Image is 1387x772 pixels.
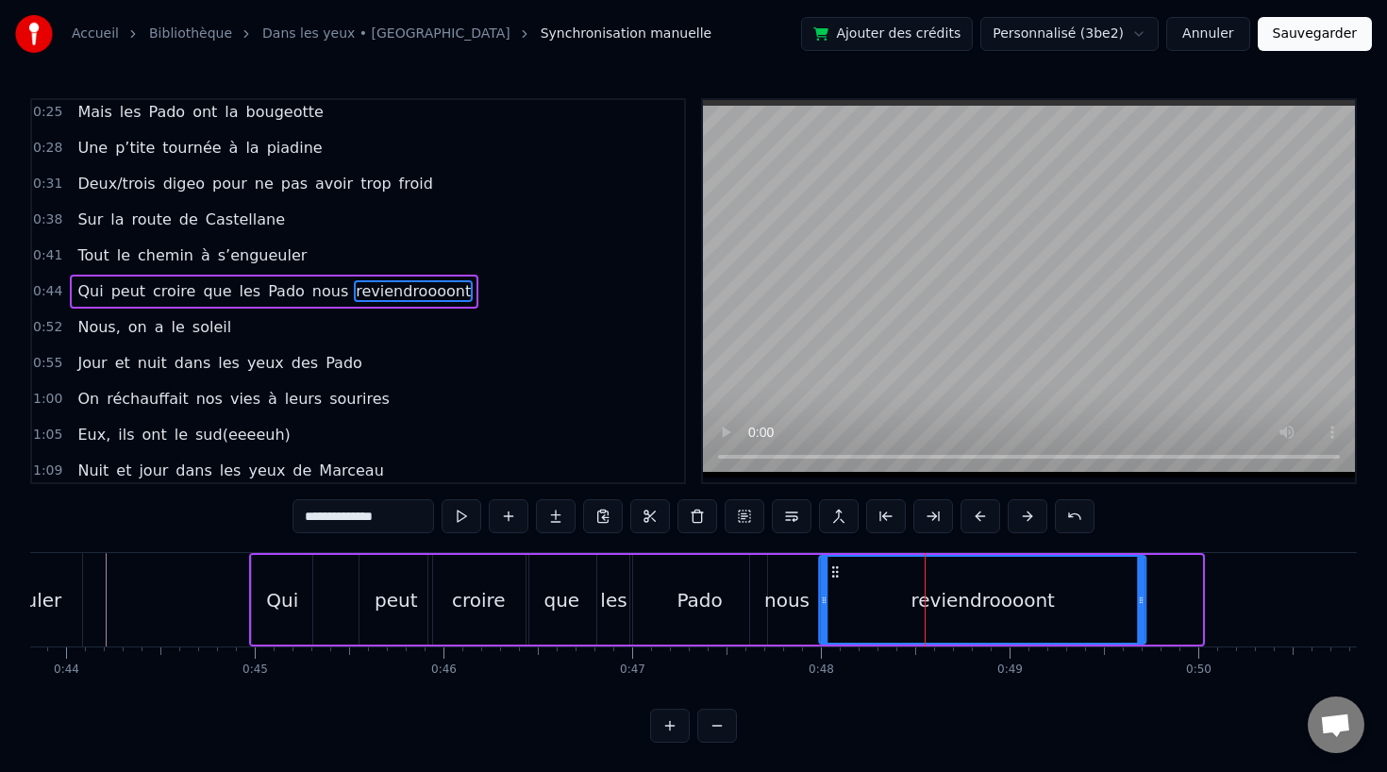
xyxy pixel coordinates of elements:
[33,103,62,122] span: 0:25
[911,586,1055,614] div: reviendroooont
[266,586,298,614] div: Qui
[136,352,169,374] span: nuit
[228,388,262,410] span: vies
[33,282,62,301] span: 0:44
[809,663,834,678] div: 0:48
[115,244,132,266] span: le
[245,352,286,374] span: yeux
[137,460,170,481] span: jour
[151,280,197,302] span: croire
[397,173,435,194] span: froid
[15,15,53,53] img: youka
[75,209,105,230] span: Sur
[253,173,276,194] span: ne
[764,586,810,614] div: nous
[204,209,287,230] span: Castellane
[33,462,62,480] span: 1:09
[33,426,62,445] span: 1:05
[72,25,711,43] nav: breadcrumb
[620,663,645,678] div: 0:47
[170,316,187,338] span: le
[75,352,109,374] span: Jour
[541,25,712,43] span: Synchronisation manuelle
[283,388,324,410] span: leurs
[33,390,62,409] span: 1:00
[227,137,241,159] span: à
[75,460,110,481] span: Nuit
[173,352,212,374] span: dans
[33,175,62,193] span: 0:31
[118,101,143,123] span: les
[431,663,457,678] div: 0:46
[75,280,105,302] span: Qui
[72,25,119,43] a: Accueil
[327,388,392,410] span: sourires
[113,137,157,159] span: p’tite
[75,137,109,159] span: Une
[136,244,195,266] span: chemin
[161,173,207,194] span: digeo
[313,173,355,194] span: avoir
[1258,17,1372,51] button: Sauvegarder
[194,388,225,410] span: nos
[310,280,350,302] span: nous
[33,354,62,373] span: 0:55
[216,352,242,374] span: les
[543,586,579,614] div: que
[266,280,307,302] span: Pado
[242,663,268,678] div: 0:45
[238,280,263,302] span: les
[801,17,973,51] button: Ajouter des crédits
[1166,17,1249,51] button: Annuler
[174,460,213,481] span: dans
[75,316,122,338] span: Nous,
[1186,663,1212,678] div: 0:50
[191,101,219,123] span: ont
[130,209,174,230] span: route
[75,424,112,445] span: Eux,
[75,173,157,194] span: Deux/trois
[279,173,309,194] span: pas
[193,424,292,445] span: sud(eeeeuh)
[359,173,393,194] span: trop
[149,25,232,43] a: Bibliothèque
[677,586,722,614] div: Pado
[600,586,627,614] div: les
[105,388,191,410] span: réchauffait
[265,137,325,159] span: piadine
[114,460,133,481] span: et
[141,424,169,445] span: ont
[173,424,190,445] span: le
[243,137,260,159] span: la
[291,460,313,481] span: de
[452,586,506,614] div: croire
[216,244,309,266] span: s’engueuler
[244,101,326,123] span: bougeotte
[54,663,79,678] div: 0:44
[266,388,279,410] span: à
[113,352,132,374] span: et
[324,352,364,374] span: Pado
[146,101,187,123] span: Pado
[116,424,136,445] span: ils
[75,388,101,410] span: On
[262,25,510,43] a: Dans les yeux • [GEOGRAPHIC_DATA]
[317,460,385,481] span: Marceau
[223,101,240,123] span: la
[126,316,149,338] span: on
[199,244,212,266] span: à
[177,209,200,230] span: de
[33,246,62,265] span: 0:41
[1308,696,1364,753] a: Ouvrir le chat
[33,139,62,158] span: 0:28
[75,244,110,266] span: Tout
[201,280,233,302] span: que
[191,316,233,338] span: soleil
[218,460,243,481] span: les
[290,352,320,374] span: des
[33,210,62,229] span: 0:38
[375,586,418,614] div: peut
[997,663,1023,678] div: 0:49
[210,173,249,194] span: pour
[246,460,287,481] span: yeux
